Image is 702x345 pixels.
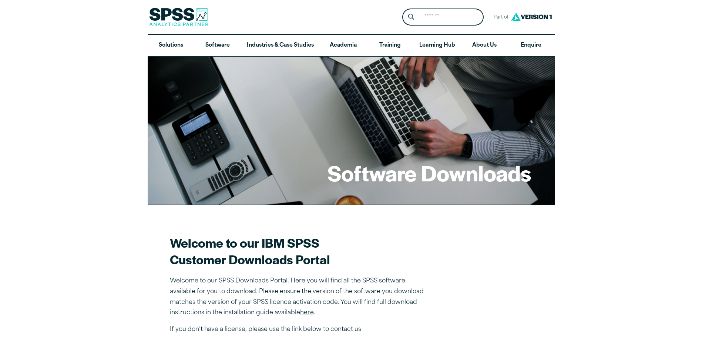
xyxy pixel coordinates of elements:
p: Welcome to our SPSS Downloads Portal. Here you will find all the SPSS software available for you ... [170,276,429,318]
p: If you don’t have a license, please use the link below to contact us [170,324,429,335]
a: here [300,310,314,316]
a: Academia [320,35,366,56]
a: Training [366,35,413,56]
h1: Software Downloads [328,158,531,187]
img: SPSS Analytics Partner [149,8,208,26]
h2: Welcome to our IBM SPSS Customer Downloads Portal [170,234,429,268]
a: Software [194,35,241,56]
nav: Desktop version of site main menu [148,35,555,56]
a: Learning Hub [413,35,461,56]
svg: Search magnifying glass icon [408,14,414,20]
a: Industries & Case Studies [241,35,320,56]
button: Search magnifying glass icon [404,10,418,24]
span: Part of [490,12,509,23]
img: Version1 Logo [509,10,554,24]
a: Solutions [148,35,194,56]
a: About Us [461,35,508,56]
a: Enquire [508,35,554,56]
form: Site Header Search Form [402,9,484,26]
